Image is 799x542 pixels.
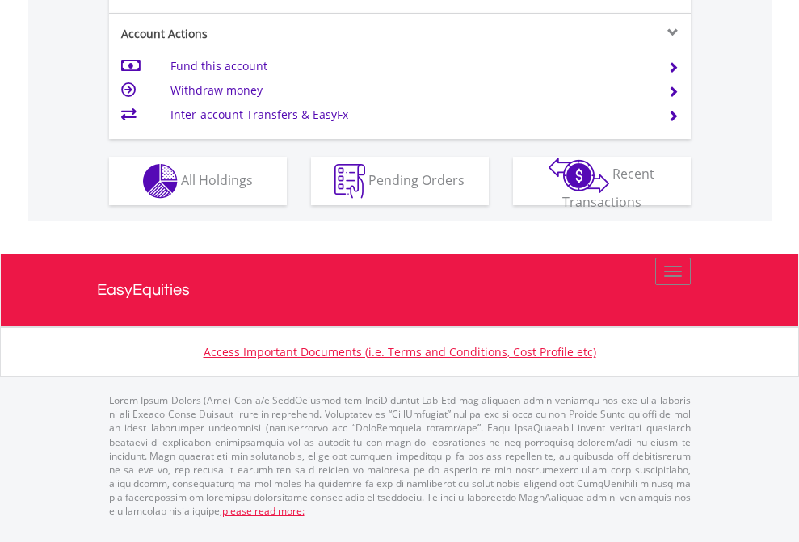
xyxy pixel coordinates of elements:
[181,170,253,188] span: All Holdings
[513,157,691,205] button: Recent Transactions
[368,170,465,188] span: Pending Orders
[334,164,365,199] img: pending_instructions-wht.png
[109,157,287,205] button: All Holdings
[549,158,609,193] img: transactions-zar-wht.png
[109,393,691,518] p: Lorem Ipsum Dolors (Ame) Con a/e SeddOeiusmod tem InciDiduntut Lab Etd mag aliquaen admin veniamq...
[311,157,489,205] button: Pending Orders
[109,26,400,42] div: Account Actions
[170,54,648,78] td: Fund this account
[97,254,703,326] a: EasyEquities
[170,78,648,103] td: Withdraw money
[222,504,305,518] a: please read more:
[143,164,178,199] img: holdings-wht.png
[204,344,596,359] a: Access Important Documents (i.e. Terms and Conditions, Cost Profile etc)
[170,103,648,127] td: Inter-account Transfers & EasyFx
